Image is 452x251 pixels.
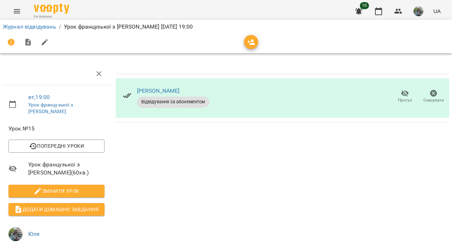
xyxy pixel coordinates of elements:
[414,6,423,16] img: c71655888622cca4d40d307121b662d7.jpeg
[64,23,193,31] p: Урок французької з [PERSON_NAME] [DATE] 19:00
[8,185,105,197] button: Змінити урок
[28,160,105,177] span: Урок французької з [PERSON_NAME] ( 60 хв. )
[14,187,99,195] span: Змінити урок
[398,97,412,103] span: Прогул
[391,87,419,106] button: Прогул
[8,227,23,241] img: c71655888622cca4d40d307121b662d7.jpeg
[3,23,56,30] a: Журнал відвідувань
[423,97,444,103] span: Скасувати
[137,99,209,105] span: Відвідування за абонементом
[14,205,99,214] span: Додати домашнє завдання
[34,4,69,14] img: Voopty Logo
[360,2,369,9] span: 10
[28,231,40,237] a: Юля
[28,94,50,100] a: вт , 19:00
[137,87,180,94] a: [PERSON_NAME]
[59,23,61,31] li: /
[3,23,449,31] nav: breadcrumb
[8,3,25,20] button: Menu
[8,140,105,152] button: Попередні уроки
[34,14,69,19] span: For Business
[8,124,105,133] span: Урок №15
[28,102,73,115] a: Урок французької з [PERSON_NAME]
[419,87,448,106] button: Скасувати
[433,7,441,15] span: UA
[14,142,99,150] span: Попередні уроки
[8,203,105,216] button: Додати домашнє завдання
[430,5,444,18] button: UA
